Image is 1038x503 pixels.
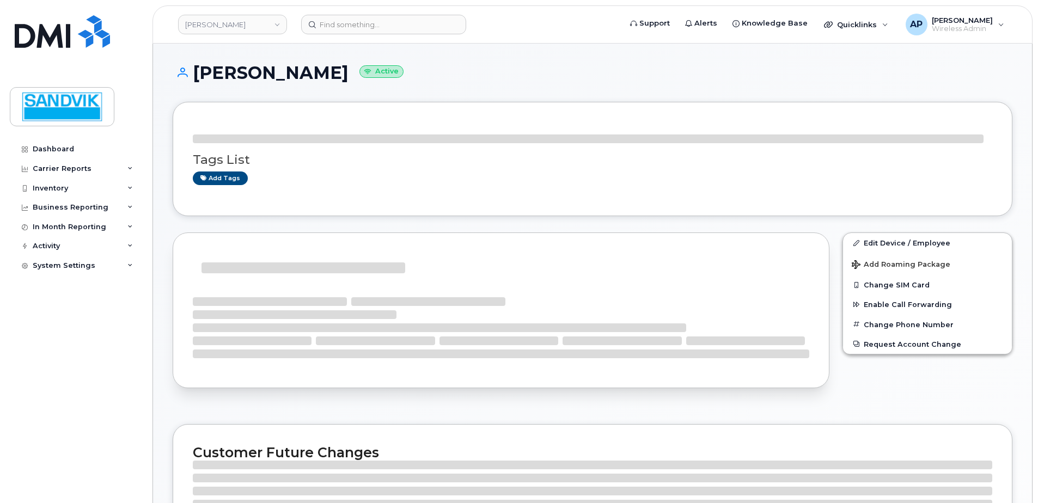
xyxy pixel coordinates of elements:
[193,444,992,461] h2: Customer Future Changes
[359,65,404,78] small: Active
[843,334,1012,354] button: Request Account Change
[173,63,1012,82] h1: [PERSON_NAME]
[193,171,248,185] a: Add tags
[852,260,950,271] span: Add Roaming Package
[843,233,1012,253] a: Edit Device / Employee
[843,315,1012,334] button: Change Phone Number
[843,275,1012,295] button: Change SIM Card
[864,300,952,309] span: Enable Call Forwarding
[193,153,992,167] h3: Tags List
[843,295,1012,314] button: Enable Call Forwarding
[843,253,1012,275] button: Add Roaming Package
